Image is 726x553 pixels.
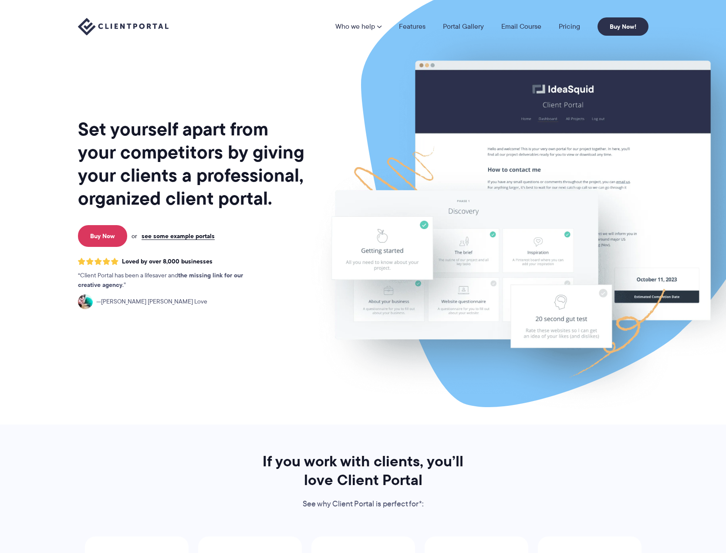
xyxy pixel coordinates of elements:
p: Client Portal has been a lifesaver and . [78,271,261,290]
a: Features [399,23,425,30]
span: [PERSON_NAME] [PERSON_NAME] Love [96,297,207,307]
a: Who we help [335,23,382,30]
a: see some example portals [142,232,215,240]
span: or [132,232,137,240]
h2: If you work with clients, you’ll love Client Portal [251,452,476,489]
strong: the missing link for our creative agency [78,270,243,290]
a: Buy Now! [598,17,648,36]
h1: Set yourself apart from your competitors by giving your clients a professional, organized client ... [78,118,306,210]
a: Buy Now [78,225,127,247]
a: Portal Gallery [443,23,484,30]
span: Loved by over 8,000 businesses [122,258,213,265]
p: See why Client Portal is perfect for*: [251,498,476,511]
a: Pricing [559,23,580,30]
a: Email Course [501,23,541,30]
